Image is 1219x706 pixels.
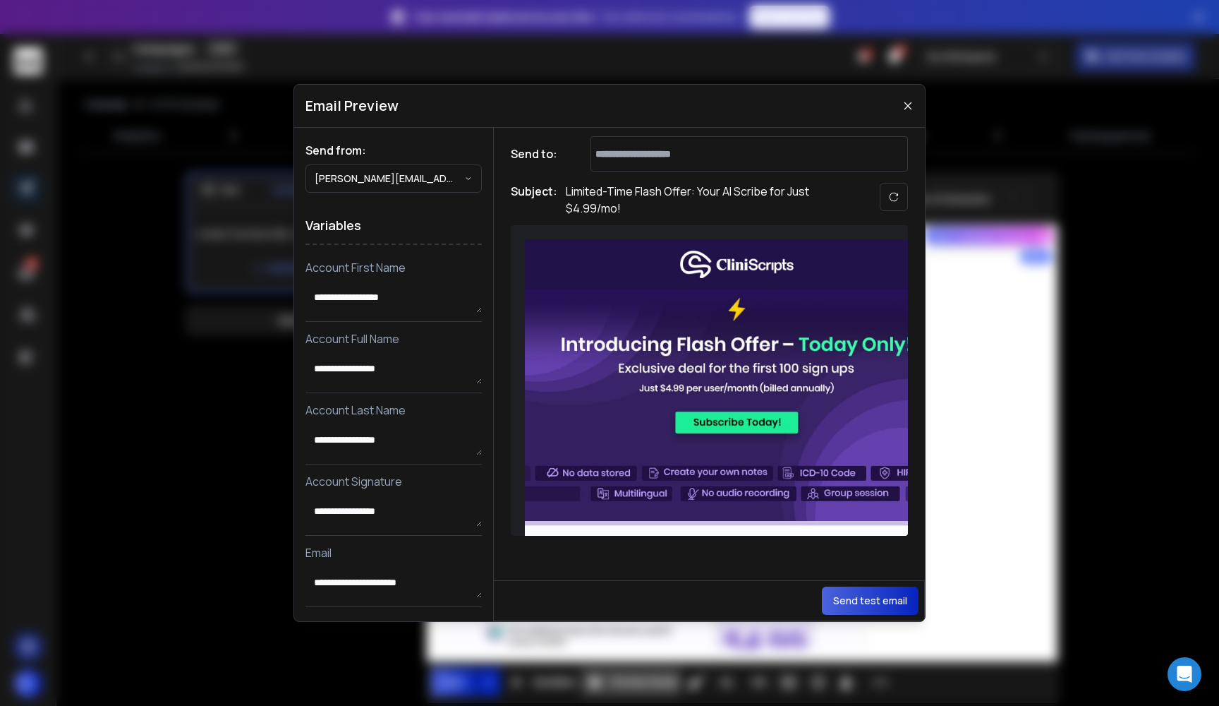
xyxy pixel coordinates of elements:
[525,521,948,537] img: d8d22456-fb87-44f2-b5f2-35479519ae1e.jpeg
[305,544,482,561] p: Email
[305,259,482,276] p: Account First Name
[315,172,464,186] p: [PERSON_NAME][EMAIL_ADDRESS][DOMAIN_NAME]
[525,239,948,289] img: 6624478e-3cd6-4252-b98e-a5aece670e15.jpeg
[305,207,482,245] h1: Variables
[305,330,482,347] p: Account Full Name
[525,289,948,521] img: fcce6ee3-37f8-4033-8e41-147ea39f8913.jpeg
[511,183,557,217] h1: Subject:
[305,142,482,159] h1: Send from:
[822,587,918,615] button: Send test email
[566,183,848,217] p: Limited-Time Flash Offer: Your AI Scribe for Just $4.99/mo!
[305,473,482,490] p: Account Signature
[305,96,399,116] h1: Email Preview
[305,402,482,419] p: Account Last Name
[511,145,567,162] h1: Send to:
[1168,657,1201,691] div: Open Intercom Messenger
